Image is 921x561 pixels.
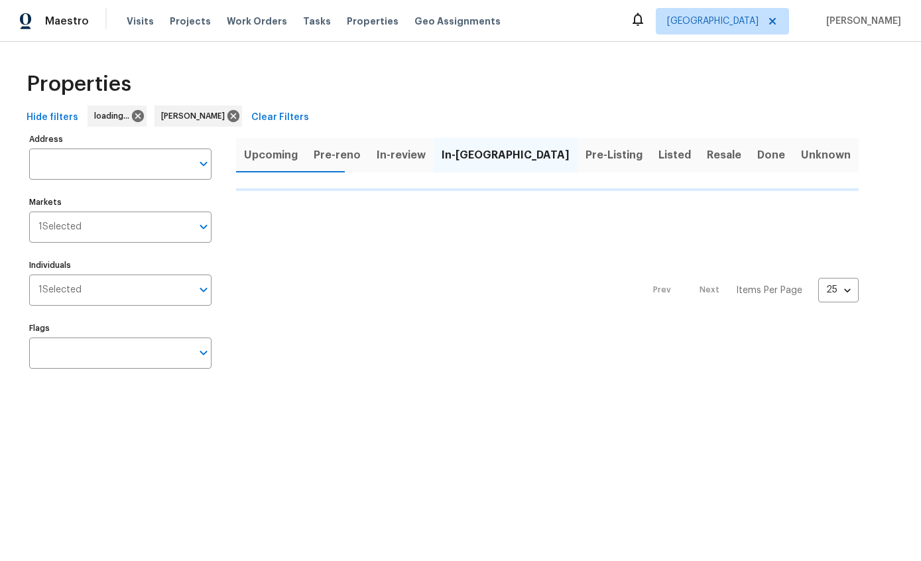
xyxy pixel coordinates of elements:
[641,199,859,382] nav: Pagination Navigation
[227,15,287,28] span: Work Orders
[194,343,213,362] button: Open
[251,109,309,126] span: Clear Filters
[29,324,212,332] label: Flags
[127,15,154,28] span: Visits
[27,109,78,126] span: Hide filters
[377,146,426,164] span: In-review
[154,105,242,127] div: [PERSON_NAME]
[38,284,82,296] span: 1 Selected
[818,273,859,307] div: 25
[170,15,211,28] span: Projects
[442,146,570,164] span: In-[GEOGRAPHIC_DATA]
[161,109,230,123] span: [PERSON_NAME]
[194,280,213,299] button: Open
[736,284,802,297] p: Items Per Page
[244,146,298,164] span: Upcoming
[246,105,314,130] button: Clear Filters
[88,105,147,127] div: loading...
[347,15,399,28] span: Properties
[585,146,643,164] span: Pre-Listing
[194,218,213,236] button: Open
[667,15,759,28] span: [GEOGRAPHIC_DATA]
[45,15,89,28] span: Maestro
[801,146,851,164] span: Unknown
[94,109,135,123] span: loading...
[21,105,84,130] button: Hide filters
[303,17,331,26] span: Tasks
[29,261,212,269] label: Individuals
[29,198,212,206] label: Markets
[658,146,691,164] span: Listed
[38,221,82,233] span: 1 Selected
[27,78,131,91] span: Properties
[707,146,741,164] span: Resale
[314,146,361,164] span: Pre-reno
[757,146,785,164] span: Done
[29,135,212,143] label: Address
[194,155,213,173] button: Open
[821,15,901,28] span: [PERSON_NAME]
[414,15,501,28] span: Geo Assignments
